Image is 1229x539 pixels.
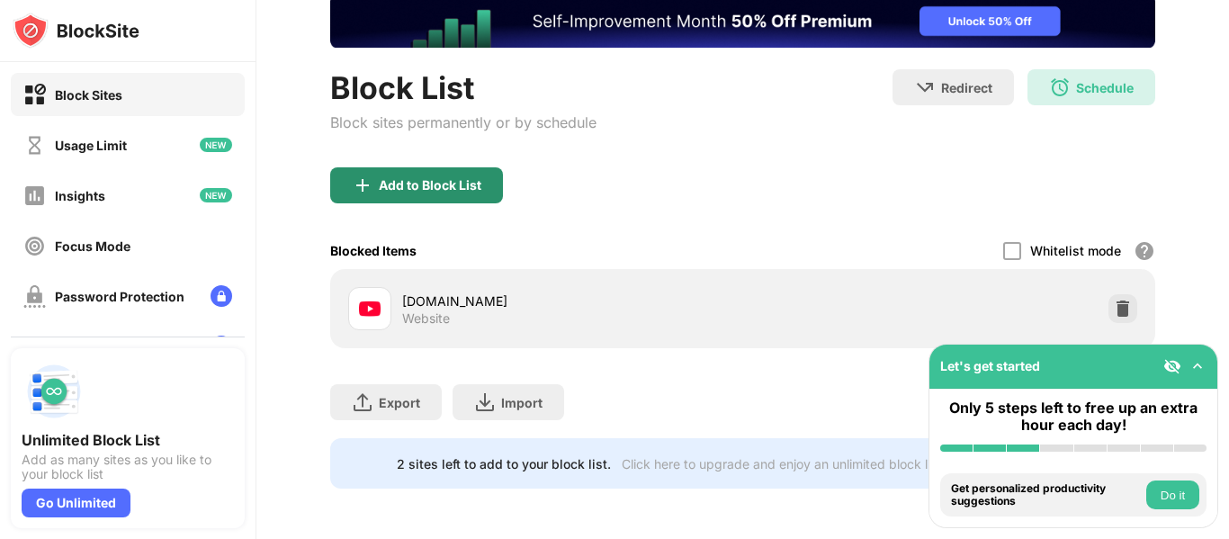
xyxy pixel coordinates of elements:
div: Blocked Items [330,243,417,258]
div: Block sites permanently or by schedule [330,113,597,131]
div: Go Unlimited [22,489,130,517]
img: new-icon.svg [200,138,232,152]
button: Do it [1146,481,1199,509]
div: Website [402,310,450,327]
img: lock-menu.svg [211,285,232,307]
img: logo-blocksite.svg [13,13,139,49]
img: focus-off.svg [23,235,46,257]
div: Get personalized productivity suggestions [951,482,1142,508]
img: insights-off.svg [23,184,46,207]
div: Block Sites [55,87,122,103]
div: Insights [55,188,105,203]
div: Block List [330,69,597,106]
div: 2 sites left to add to your block list. [397,456,611,472]
div: Click here to upgrade and enjoy an unlimited block list. [622,456,945,472]
img: omni-setup-toggle.svg [1189,357,1207,375]
div: [DOMAIN_NAME] [402,292,743,310]
div: Password Protection [55,289,184,304]
img: eye-not-visible.svg [1163,357,1181,375]
div: Add to Block List [379,178,481,193]
img: lock-menu.svg [211,336,232,357]
div: Redirect [941,80,992,95]
img: favicons [359,298,381,319]
div: Focus Mode [55,238,130,254]
div: Usage Limit [55,138,127,153]
div: Whitelist mode [1030,243,1121,258]
div: Unlimited Block List [22,431,234,449]
div: Schedule [1076,80,1134,95]
div: Import [501,395,543,410]
div: Let's get started [940,358,1040,373]
img: password-protection-off.svg [23,285,46,308]
img: new-icon.svg [200,188,232,202]
img: customize-block-page-off.svg [23,336,46,358]
img: push-block-list.svg [22,359,86,424]
img: block-on.svg [23,84,46,106]
div: Export [379,395,420,410]
div: Only 5 steps left to free up an extra hour each day! [940,400,1207,434]
img: time-usage-off.svg [23,134,46,157]
div: Add as many sites as you like to your block list [22,453,234,481]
